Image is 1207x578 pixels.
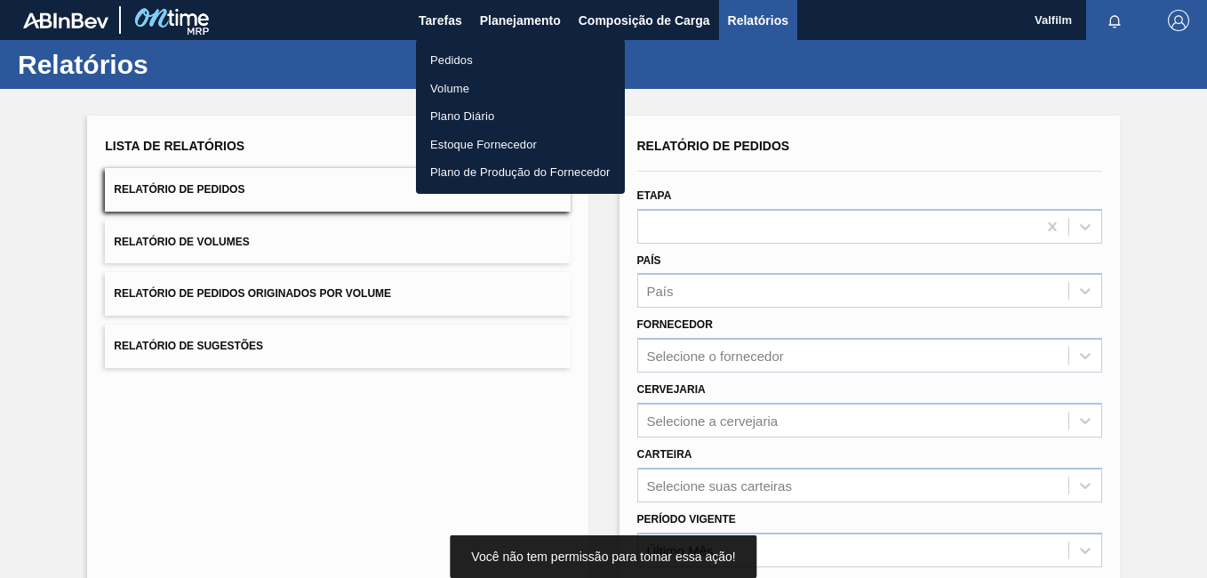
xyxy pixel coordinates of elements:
[416,75,625,103] a: Volume
[416,131,625,159] a: Estoque Fornecedor
[416,102,625,131] a: Plano Diário
[416,46,625,75] a: Pedidos
[416,158,625,187] a: Plano de Produção do Fornecedor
